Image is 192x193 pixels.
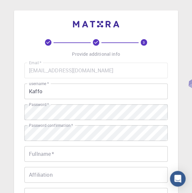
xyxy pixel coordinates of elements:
[170,171,185,186] div: Open Intercom Messenger
[29,81,49,86] label: username
[29,60,41,66] label: Email
[72,51,120,57] p: Provide additional info
[29,102,49,107] label: Password
[143,40,145,45] text: 3
[29,123,73,128] label: Password confirmation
